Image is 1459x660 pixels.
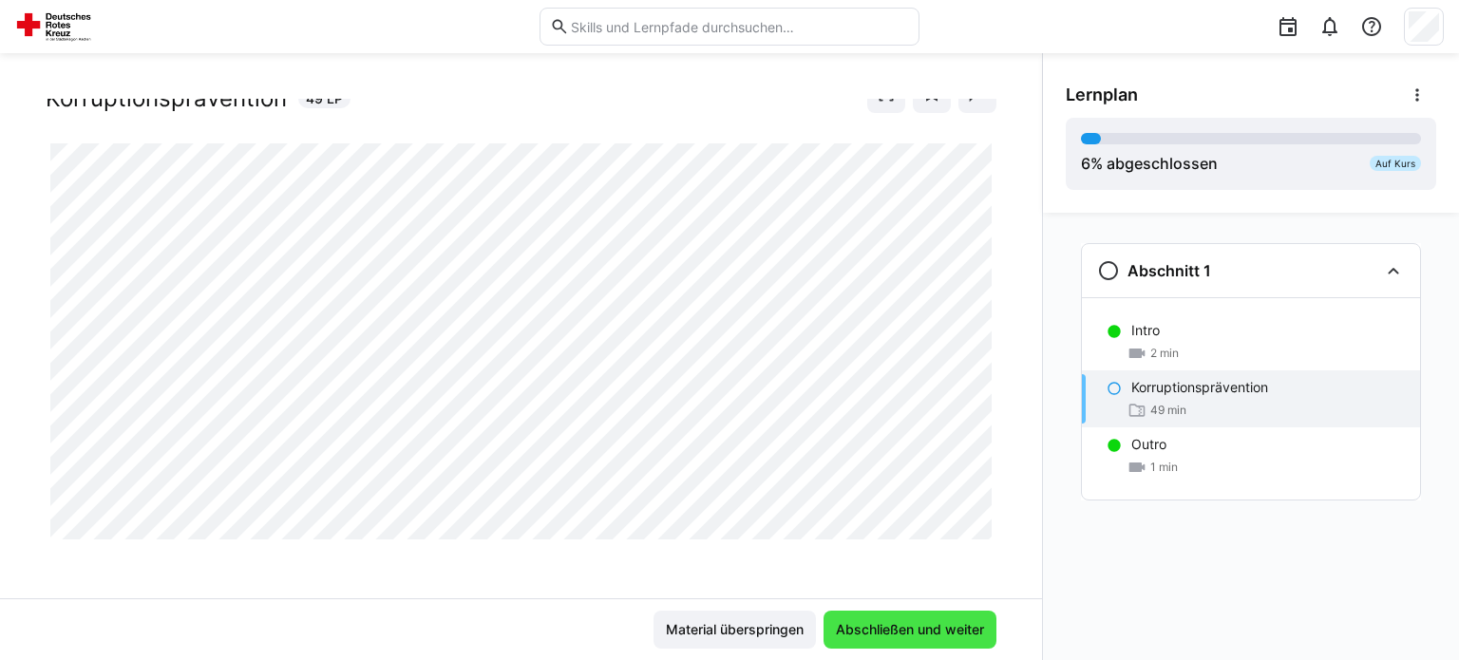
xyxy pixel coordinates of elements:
div: % abgeschlossen [1081,152,1218,175]
span: 6 [1081,154,1090,173]
span: Abschließen und weiter [833,620,987,639]
span: 49 min [1150,403,1186,418]
span: Lernplan [1066,85,1138,105]
div: Auf Kurs [1370,156,1421,171]
p: Intro [1131,321,1160,340]
span: Material überspringen [663,620,806,639]
span: 2 min [1150,346,1179,361]
p: Korruptionsprävention [1131,378,1268,397]
button: Material überspringen [654,611,816,649]
h3: Abschnitt 1 [1127,261,1211,280]
span: 49 LP [306,89,343,108]
input: Skills und Lernpfade durchsuchen… [569,18,909,35]
span: 1 min [1150,460,1178,475]
h2: Korruptionsprävention [46,85,287,113]
p: Outro [1131,435,1166,454]
button: Abschließen und weiter [824,611,996,649]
